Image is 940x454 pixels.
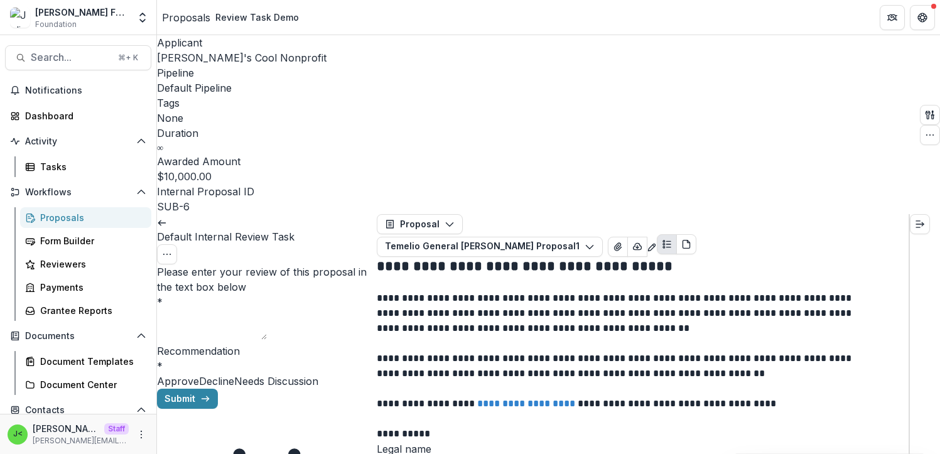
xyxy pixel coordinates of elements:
button: Search... [5,45,151,70]
button: More [134,427,149,442]
nav: breadcrumb [162,8,304,26]
button: Plaintext view [657,234,677,254]
button: PDF view [676,234,696,254]
span: Needs Discussion [234,375,318,387]
button: Open Contacts [5,400,151,420]
div: ⌘ + K [116,51,141,65]
div: Document Center [40,378,141,391]
div: Grantee Reports [40,304,141,317]
p: Applicant [157,35,327,50]
a: [PERSON_NAME]'s Cool Nonprofit [157,51,327,64]
span: Search... [31,51,111,63]
div: Proposals [40,211,141,224]
p: Recommendation [157,343,377,359]
a: Reviewers [20,254,151,274]
button: Temelio General [PERSON_NAME] Proposal1 [377,237,603,257]
button: Edit as form [647,237,657,257]
span: Activity [25,136,131,147]
a: Proposals [162,10,210,25]
span: Foundation [35,19,77,30]
button: Open Workflows [5,182,151,202]
p: $10,000.00 [157,169,212,184]
button: Partners [880,5,905,30]
button: Options [157,244,177,264]
a: Grantee Reports [20,300,151,321]
span: Contacts [25,405,131,416]
p: SUB-6 [157,199,190,214]
div: Form Builder [40,234,141,247]
p: [PERSON_NAME] <[PERSON_NAME][EMAIL_ADDRESS][DOMAIN_NAME]> [33,422,99,435]
div: Tasks [40,160,141,173]
button: Get Help [910,5,935,30]
div: Dashboard [25,109,141,122]
a: Form Builder [20,230,151,251]
p: ∞ [157,141,163,154]
div: Review Task Demo [215,11,299,24]
h3: Default Internal Review Task [157,229,377,244]
button: Open Documents [5,326,151,346]
div: Payments [40,281,141,294]
p: Awarded Amount [157,154,327,169]
p: None [157,111,183,126]
button: Submit [157,389,218,409]
p: Default Pipeline [157,80,232,95]
span: Workflows [25,187,131,198]
p: Pipeline [157,65,327,80]
p: [PERSON_NAME][EMAIL_ADDRESS][DOMAIN_NAME] [33,435,129,446]
div: Reviewers [40,257,141,271]
p: Internal Proposal ID [157,184,327,199]
button: Open Activity [5,131,151,151]
button: Notifications [5,80,151,100]
a: Dashboard [5,105,151,126]
div: Document Templates [40,355,141,368]
a: Document Templates [20,351,151,372]
p: Staff [104,423,129,435]
a: Document Center [20,374,151,395]
span: Decline [199,375,234,387]
button: Expand right [910,214,930,234]
button: Open entity switcher [134,5,151,30]
img: Julie Foundation [10,8,30,28]
button: View Attached Files [608,237,628,257]
p: Duration [157,126,327,141]
a: Tasks [20,156,151,177]
span: Documents [25,331,131,342]
span: Notifications [25,85,146,96]
p: Tags [157,95,327,111]
div: Julie <julie@trytemelio.com> [13,430,23,438]
a: Payments [20,277,151,298]
a: Proposals [20,207,151,228]
p: Please enter your review of this proposal in the text box below [157,264,377,295]
span: Approve [157,375,199,387]
div: [PERSON_NAME] Foundation [35,6,129,19]
button: Proposal [377,214,463,234]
